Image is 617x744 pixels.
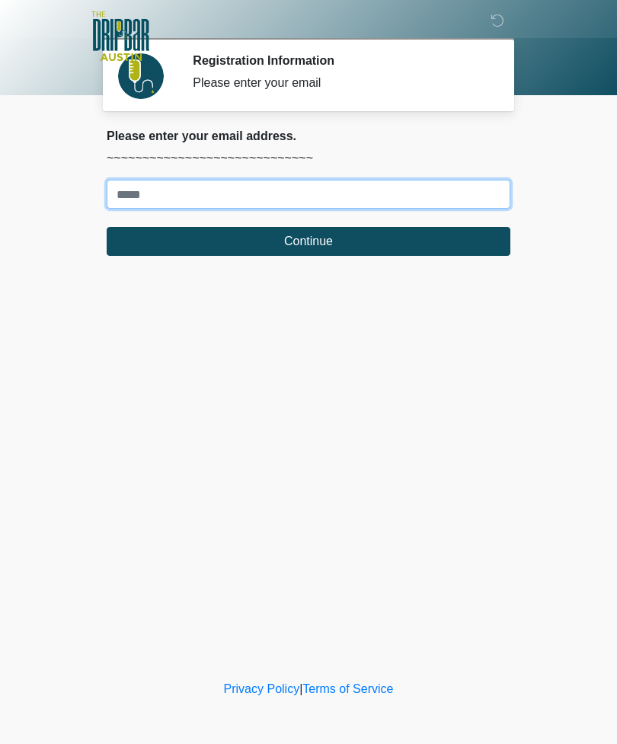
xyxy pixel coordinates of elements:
a: Terms of Service [302,682,393,695]
a: Privacy Policy [224,682,300,695]
a: | [299,682,302,695]
p: ~~~~~~~~~~~~~~~~~~~~~~~~~~~~~ [107,149,510,168]
button: Continue [107,227,510,256]
div: Please enter your email [193,74,488,92]
img: Agent Avatar [118,53,164,99]
img: The DRIPBaR - Austin The Domain Logo [91,11,149,61]
h2: Please enter your email address. [107,129,510,143]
